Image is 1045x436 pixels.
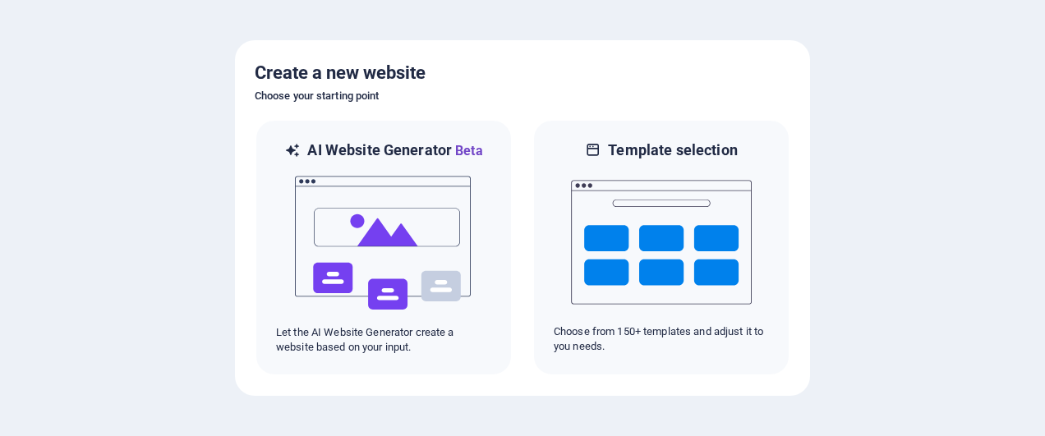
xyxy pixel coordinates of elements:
h6: Template selection [608,140,737,160]
h6: AI Website Generator [307,140,482,161]
div: AI Website GeneratorBetaaiLet the AI Website Generator create a website based on your input. [255,119,513,376]
p: Let the AI Website Generator create a website based on your input. [276,325,491,355]
h6: Choose your starting point [255,86,790,106]
p: Choose from 150+ templates and adjust it to you needs. [554,324,769,354]
div: Template selectionChoose from 150+ templates and adjust it to you needs. [532,119,790,376]
span: Beta [452,143,483,158]
img: ai [293,161,474,325]
h5: Create a new website [255,60,790,86]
